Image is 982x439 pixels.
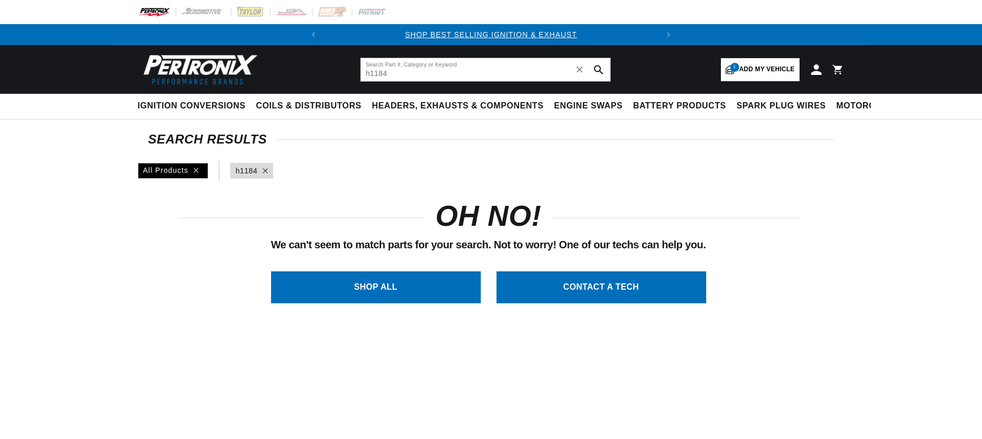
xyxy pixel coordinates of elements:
p: We can't seem to match parts for your search. Not to worry! One of our techs can help you. [178,236,800,253]
span: Engine Swaps [554,101,623,112]
summary: Ignition Conversions [138,94,251,118]
span: Coils & Distributors [256,101,361,112]
a: CONTACT A TECH [497,271,706,303]
span: 1 [730,63,739,72]
summary: Engine Swaps [549,94,628,118]
span: Add my vehicle [739,64,795,74]
button: Translation missing: en.sections.announcements.previous_announcement [303,24,324,45]
summary: Spark Plug Wires [731,94,831,118]
button: Translation missing: en.sections.announcements.next_announcement [658,24,679,45]
div: SEARCH RESULTS [148,134,834,145]
span: Headers, Exhausts & Components [372,101,543,112]
span: Motorcycle [836,101,899,112]
div: All Products [138,163,209,179]
span: Battery Products [633,101,726,112]
span: Spark Plug Wires [737,101,826,112]
a: SHOP BEST SELLING IGNITION & EXHAUST [405,30,577,39]
summary: Battery Products [628,94,731,118]
div: 1 of 2 [324,29,657,40]
summary: Motorcycle [831,94,904,118]
h1: OH NO! [435,204,541,228]
input: Search Part #, Category or Keyword [361,58,610,81]
a: 1Add my vehicle [721,58,800,81]
img: Pertronix [138,51,258,87]
summary: Headers, Exhausts & Components [366,94,548,118]
slideshow-component: Translation missing: en.sections.announcements.announcement_bar [112,24,871,45]
button: search button [587,58,610,81]
span: Ignition Conversions [138,101,246,112]
summary: Coils & Distributors [251,94,366,118]
a: h1184 [235,165,257,177]
div: Announcement [324,29,657,40]
a: SHOP ALL [271,271,481,303]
